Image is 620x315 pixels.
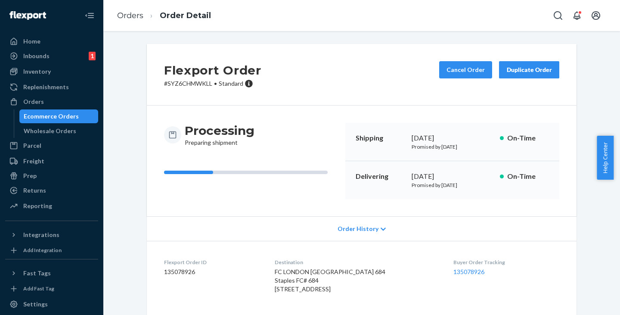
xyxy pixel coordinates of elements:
[164,61,261,79] h2: Flexport Order
[164,259,261,266] dt: Flexport Order ID
[23,67,51,76] div: Inventory
[439,61,492,78] button: Cancel Order
[81,7,98,24] button: Close Navigation
[275,259,440,266] dt: Destination
[412,181,493,189] p: Promised by [DATE]
[23,186,46,195] div: Returns
[23,269,51,278] div: Fast Tags
[24,127,76,135] div: Wholesale Orders
[19,124,99,138] a: Wholesale Orders
[587,7,604,24] button: Open account menu
[5,80,98,94] a: Replenishments
[214,80,217,87] span: •
[5,169,98,183] a: Prep
[5,245,98,256] a: Add Integration
[356,172,405,181] p: Delivering
[219,80,243,87] span: Standard
[23,300,48,309] div: Settings
[507,133,549,143] p: On-Time
[453,268,484,275] a: 135078926
[549,7,567,24] button: Open Search Box
[23,231,59,239] div: Integrations
[412,172,493,181] div: [DATE]
[5,266,98,280] button: Fast Tags
[5,65,98,78] a: Inventory
[23,246,62,254] div: Add Integration
[23,37,40,46] div: Home
[5,228,98,242] button: Integrations
[23,97,44,106] div: Orders
[412,143,493,150] p: Promised by [DATE]
[412,133,493,143] div: [DATE]
[23,285,54,292] div: Add Fast Tag
[5,34,98,48] a: Home
[23,83,69,91] div: Replenishments
[568,7,586,24] button: Open notifications
[499,61,559,78] button: Duplicate Order
[185,123,254,147] div: Preparing shipment
[164,268,261,276] dd: 135078926
[5,284,98,294] a: Add Fast Tag
[506,65,552,74] div: Duplicate Order
[19,109,99,123] a: Ecommerce Orders
[160,11,211,20] a: Order Detail
[24,112,79,121] div: Ecommerce Orders
[23,172,37,180] div: Prep
[597,136,614,180] button: Help Center
[89,52,96,60] div: 1
[356,133,405,143] p: Shipping
[23,141,41,150] div: Parcel
[110,3,218,28] ol: breadcrumbs
[164,79,261,88] p: # SYZ6CHMWKLL
[185,123,254,138] h3: Processing
[5,184,98,197] a: Returns
[5,199,98,213] a: Reporting
[453,259,559,266] dt: Buyer Order Tracking
[5,95,98,109] a: Orders
[23,202,52,210] div: Reporting
[5,154,98,168] a: Freight
[117,11,143,20] a: Orders
[338,225,378,233] span: Order History
[507,172,549,181] p: On-Time
[5,139,98,153] a: Parcel
[23,157,44,165] div: Freight
[5,49,98,63] a: Inbounds1
[9,11,46,20] img: Flexport logo
[23,52,50,60] div: Inbounds
[275,268,385,293] span: FC LONDON [GEOGRAPHIC_DATA] 684 Staples FC# 684 [STREET_ADDRESS]
[5,297,98,311] a: Settings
